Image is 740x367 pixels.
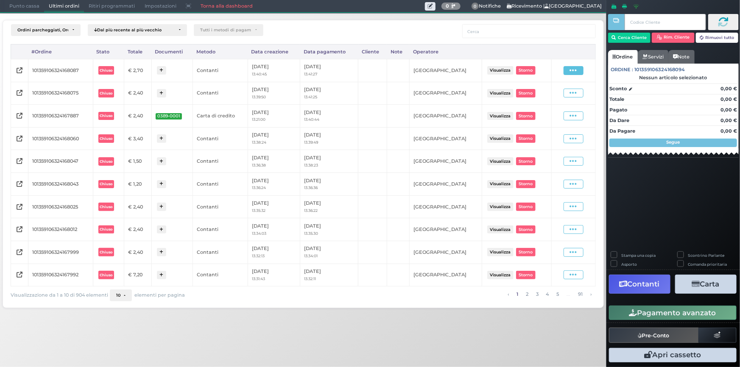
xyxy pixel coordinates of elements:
[193,44,248,59] div: Metodo
[140,0,181,12] span: Impostazioni
[688,253,725,258] label: Scontrino Parlante
[523,289,531,299] a: alla pagina 2
[304,208,318,213] small: 13:36:22
[252,95,266,99] small: 13:39:50
[193,105,248,128] td: Carta di credito
[94,28,175,33] div: Dal più recente al più vecchio
[100,205,112,209] b: Chiuso
[720,128,737,134] strong: 0,00 €
[196,0,257,12] a: Torna alla dashboard
[387,44,410,59] div: Note
[609,348,737,362] button: Apri cassetto
[248,59,300,82] td: [DATE]
[110,289,185,301] div: elementi per pagina
[193,195,248,218] td: Contanti
[252,231,266,236] small: 13:34:03
[409,44,482,59] div: Operatore
[667,139,680,145] strong: Segue
[193,173,248,196] td: Contanti
[609,275,670,294] button: Contanti
[252,276,265,281] small: 13:31:43
[487,225,514,234] button: Visualizza
[252,72,267,76] small: 13:40:45
[409,264,482,286] td: [GEOGRAPHIC_DATA]
[248,127,300,150] td: [DATE]
[300,241,358,264] td: [DATE]
[462,24,596,38] input: Cerca
[533,289,541,299] a: alla pagina 3
[544,289,551,299] a: alla pagina 4
[487,66,514,74] button: Visualizza
[675,275,737,294] button: Carta
[688,261,727,267] label: Comanda prioritaria
[304,117,319,122] small: 13:40:44
[516,271,536,279] button: Storno
[554,289,561,299] a: alla pagina 5
[44,0,84,12] span: Ultimi ordini
[300,150,358,173] td: [DATE]
[252,140,266,145] small: 13:38:24
[300,44,358,59] div: Data pagamento
[409,241,482,264] td: [GEOGRAPHIC_DATA]
[609,328,699,343] button: Pre-Conto
[124,59,151,82] td: € 2,70
[124,150,151,173] td: € 1,50
[28,127,93,150] td: 101359106324168060
[100,159,112,164] b: Chiuso
[487,180,514,188] button: Visualizza
[516,225,536,234] button: Storno
[5,0,44,12] span: Punto cassa
[635,66,685,73] span: 101359106324168094
[304,276,316,281] small: 13:32:11
[248,150,300,173] td: [DATE]
[124,241,151,264] td: € 2,40
[696,33,739,43] button: Rimuovi tutto
[487,134,514,142] button: Visualizza
[300,105,358,128] td: [DATE]
[300,218,358,241] td: [DATE]
[151,44,193,59] div: Documenti
[621,261,637,267] label: Asporto
[516,203,536,211] button: Storno
[300,195,358,218] td: [DATE]
[28,150,93,173] td: 101359106324168047
[638,50,668,64] a: Servizi
[304,231,318,236] small: 13:35:30
[304,95,317,99] small: 13:41:25
[100,114,112,118] b: Chiuso
[248,82,300,105] td: [DATE]
[252,208,265,213] small: 13:35:32
[487,157,514,165] button: Visualizza
[576,289,585,299] a: alla pagina 91
[124,218,151,241] td: € 2,40
[200,28,251,33] div: Tutti i metodi di pagamento
[588,289,594,299] a: pagina successiva
[28,59,93,82] td: 101359106324168087
[409,173,482,196] td: [GEOGRAPHIC_DATA]
[11,290,108,300] span: Visualizzazione da 1 a 10 di 904 elementi
[11,24,81,36] button: Ordini parcheggiati, Ordini aperti, Ordini chiusi
[652,33,695,43] button: Rim. Cliente
[248,173,300,196] td: [DATE]
[300,127,358,150] td: [DATE]
[124,82,151,105] td: € 2,40
[100,182,112,186] b: Chiuso
[516,248,536,256] button: Storno
[300,173,358,196] td: [DATE]
[608,50,638,64] a: Ordine
[124,127,151,150] td: € 3,40
[193,150,248,173] td: Contanti
[409,195,482,218] td: [GEOGRAPHIC_DATA]
[84,0,140,12] span: Ritiri programmati
[124,173,151,196] td: € 1,20
[608,33,651,43] button: Cerca Cliente
[446,3,449,9] b: 0
[609,85,627,92] strong: Sconto
[28,195,93,218] td: 101359106324168025
[252,117,265,122] small: 13:21:00
[487,271,514,279] button: Visualizza
[100,136,112,141] b: Chiuso
[625,14,706,30] input: Codice Cliente
[487,112,514,120] button: Visualizza
[193,59,248,82] td: Contanti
